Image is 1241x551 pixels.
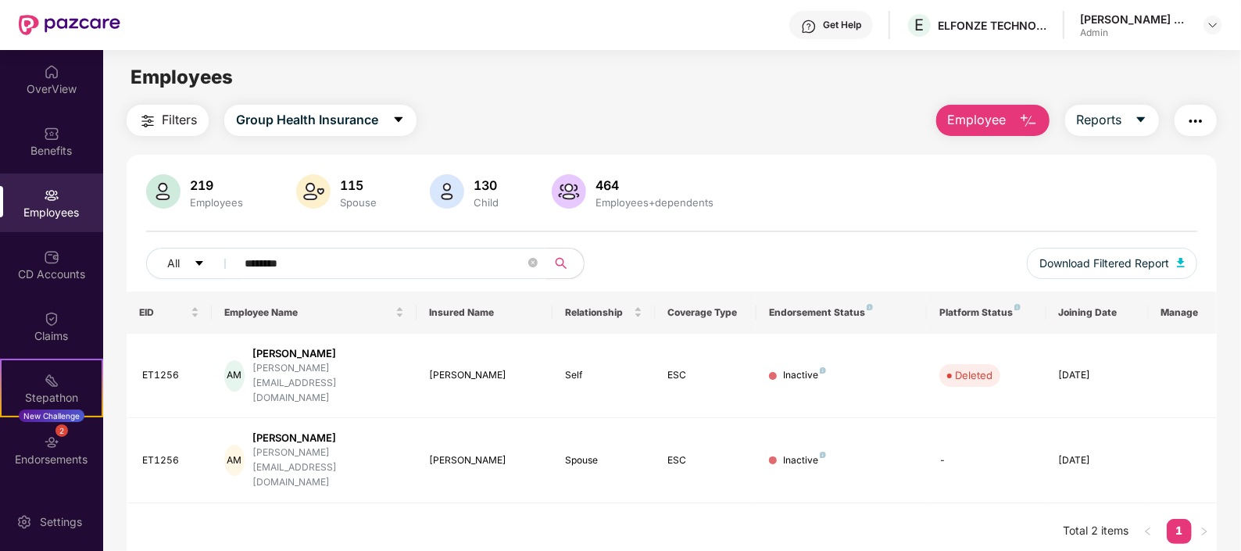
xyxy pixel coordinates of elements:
img: svg+xml;base64,PHN2ZyBpZD0iRHJvcGRvd24tMzJ4MzIiIHhtbG5zPSJodHRwOi8vd3d3LnczLm9yZy8yMDAwL3N2ZyIgd2... [1207,19,1219,31]
img: svg+xml;base64,PHN2ZyB4bWxucz0iaHR0cDovL3d3dy53My5vcmcvMjAwMC9zdmciIHdpZHRoPSI4IiBoZWlnaHQ9IjgiIH... [820,367,826,374]
img: svg+xml;base64,PHN2ZyBpZD0iU2V0dGluZy0yMHgyMCIgeG1sbnM9Imh0dHA6Ly93d3cudzMub3JnLzIwMDAvc3ZnIiB3aW... [16,514,32,530]
div: ELFONZE TECHNOLOGIES PRIVATE LIMITED [938,18,1047,33]
img: svg+xml;base64,PHN2ZyBpZD0iQ0RfQWNjb3VudHMiIGRhdGEtbmFtZT0iQ0QgQWNjb3VudHMiIHhtbG5zPSJodHRwOi8vd3... [44,249,59,265]
th: Joining Date [1046,292,1149,334]
img: svg+xml;base64,PHN2ZyBpZD0iSG9tZSIgeG1sbnM9Imh0dHA6Ly93d3cudzMub3JnLzIwMDAvc3ZnIiB3aWR0aD0iMjAiIG... [44,64,59,80]
img: svg+xml;base64,PHN2ZyB4bWxucz0iaHR0cDovL3d3dy53My5vcmcvMjAwMC9zdmciIHhtbG5zOnhsaW5rPSJodHRwOi8vd3... [430,174,464,209]
img: svg+xml;base64,PHN2ZyBpZD0iQ2xhaW0iIHhtbG5zPSJodHRwOi8vd3d3LnczLm9yZy8yMDAwL3N2ZyIgd2lkdGg9IjIwIi... [44,311,59,327]
img: svg+xml;base64,PHN2ZyB4bWxucz0iaHR0cDovL3d3dy53My5vcmcvMjAwMC9zdmciIHdpZHRoPSI4IiBoZWlnaHQ9IjgiIH... [820,452,826,458]
img: svg+xml;base64,PHN2ZyB4bWxucz0iaHR0cDovL3d3dy53My5vcmcvMjAwMC9zdmciIHhtbG5zOnhsaW5rPSJodHRwOi8vd3... [146,174,181,209]
div: Settings [35,514,87,530]
th: Relationship [553,292,655,334]
div: ESC [667,368,745,383]
div: [PERSON_NAME] K S [1080,12,1189,27]
div: 115 [337,177,380,193]
a: 1 [1167,519,1192,542]
span: left [1143,527,1153,536]
li: Previous Page [1135,519,1161,544]
button: Reportscaret-down [1065,105,1159,136]
img: svg+xml;base64,PHN2ZyB4bWxucz0iaHR0cDovL3d3dy53My5vcmcvMjAwMC9zdmciIHdpZHRoPSIyNCIgaGVpZ2h0PSIyNC... [1186,112,1205,131]
div: [PERSON_NAME][EMAIL_ADDRESS][DOMAIN_NAME] [252,445,404,490]
div: Self [565,368,642,383]
div: ET1256 [142,368,199,383]
span: EID [139,306,188,319]
button: right [1192,519,1217,544]
span: caret-down [392,113,405,127]
li: 1 [1167,519,1192,544]
div: Spouse [337,196,380,209]
img: svg+xml;base64,PHN2ZyBpZD0iQmVuZWZpdHMiIHhtbG5zPSJodHRwOi8vd3d3LnczLm9yZy8yMDAwL3N2ZyIgd2lkdGg9Ij... [44,126,59,141]
span: caret-down [1135,113,1147,127]
div: Get Help [823,19,861,31]
span: Relationship [565,306,631,319]
span: Employee Name [224,306,392,319]
img: svg+xml;base64,PHN2ZyB4bWxucz0iaHR0cDovL3d3dy53My5vcmcvMjAwMC9zdmciIHhtbG5zOnhsaW5rPSJodHRwOi8vd3... [552,174,586,209]
img: svg+xml;base64,PHN2ZyB4bWxucz0iaHR0cDovL3d3dy53My5vcmcvMjAwMC9zdmciIHdpZHRoPSI4IiBoZWlnaHQ9IjgiIH... [867,304,873,310]
span: Reports [1077,110,1122,130]
th: Insured Name [417,292,553,334]
div: Inactive [783,453,826,468]
button: Download Filtered Report [1027,248,1197,279]
button: Filters [127,105,209,136]
div: Inactive [783,368,826,383]
div: Deleted [955,367,992,383]
li: Total 2 items [1064,519,1129,544]
button: search [545,248,585,279]
span: caret-down [194,258,205,270]
div: [PERSON_NAME] [429,368,540,383]
th: Coverage Type [655,292,757,334]
div: Employees+dependents [592,196,717,209]
div: [PERSON_NAME][EMAIL_ADDRESS][DOMAIN_NAME] [252,361,404,406]
div: [DATE] [1059,453,1136,468]
span: Download Filtered Report [1039,255,1169,272]
th: Manage [1149,292,1217,334]
td: - [927,418,1046,503]
div: Employees [187,196,246,209]
div: [DATE] [1059,368,1136,383]
div: Admin [1080,27,1189,39]
img: svg+xml;base64,PHN2ZyBpZD0iSGVscC0zMngzMiIgeG1sbnM9Imh0dHA6Ly93d3cudzMub3JnLzIwMDAvc3ZnIiB3aWR0aD... [801,19,817,34]
span: All [167,255,180,272]
span: Employee [948,110,1007,130]
button: Allcaret-down [146,248,241,279]
div: 130 [470,177,502,193]
div: Stepathon [2,390,102,406]
div: [PERSON_NAME] [252,431,404,445]
span: E [915,16,924,34]
div: 219 [187,177,246,193]
div: Spouse [565,453,642,468]
div: 464 [592,177,717,193]
button: left [1135,519,1161,544]
div: New Challenge [19,410,84,422]
li: Next Page [1192,519,1217,544]
span: Filters [162,110,197,130]
img: svg+xml;base64,PHN2ZyB4bWxucz0iaHR0cDovL3d3dy53My5vcmcvMjAwMC9zdmciIHhtbG5zOnhsaW5rPSJodHRwOi8vd3... [1177,258,1185,267]
span: search [545,257,576,270]
img: svg+xml;base64,PHN2ZyBpZD0iRW1wbG95ZWVzIiB4bWxucz0iaHR0cDovL3d3dy53My5vcmcvMjAwMC9zdmciIHdpZHRoPS... [44,188,59,203]
img: svg+xml;base64,PHN2ZyB4bWxucz0iaHR0cDovL3d3dy53My5vcmcvMjAwMC9zdmciIHdpZHRoPSIyNCIgaGVpZ2h0PSIyNC... [138,112,157,131]
div: ET1256 [142,453,199,468]
div: 2 [55,424,68,437]
img: New Pazcare Logo [19,15,120,35]
div: Platform Status [939,306,1033,319]
img: svg+xml;base64,PHN2ZyB4bWxucz0iaHR0cDovL3d3dy53My5vcmcvMjAwMC9zdmciIHdpZHRoPSI4IiBoZWlnaHQ9IjgiIH... [1014,304,1021,310]
span: Group Health Insurance [236,110,378,130]
span: close-circle [528,258,538,267]
button: Employee [936,105,1050,136]
div: [PERSON_NAME] [252,346,404,361]
span: close-circle [528,256,538,271]
img: svg+xml;base64,PHN2ZyB4bWxucz0iaHR0cDovL3d3dy53My5vcmcvMjAwMC9zdmciIHhtbG5zOnhsaW5rPSJodHRwOi8vd3... [1019,112,1038,131]
div: AM [224,445,244,476]
button: Group Health Insurancecaret-down [224,105,417,136]
div: AM [224,360,244,392]
th: EID [127,292,212,334]
span: right [1200,527,1209,536]
th: Employee Name [212,292,416,334]
div: Endorsement Status [769,306,914,319]
img: svg+xml;base64,PHN2ZyBpZD0iRW5kb3JzZW1lbnRzIiB4bWxucz0iaHR0cDovL3d3dy53My5vcmcvMjAwMC9zdmciIHdpZH... [44,435,59,450]
div: ESC [667,453,745,468]
img: svg+xml;base64,PHN2ZyB4bWxucz0iaHR0cDovL3d3dy53My5vcmcvMjAwMC9zdmciIHhtbG5zOnhsaW5rPSJodHRwOi8vd3... [296,174,331,209]
img: svg+xml;base64,PHN2ZyB4bWxucz0iaHR0cDovL3d3dy53My5vcmcvMjAwMC9zdmciIHdpZHRoPSIyMSIgaGVpZ2h0PSIyMC... [44,373,59,388]
div: [PERSON_NAME] [429,453,540,468]
span: Employees [131,66,233,88]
